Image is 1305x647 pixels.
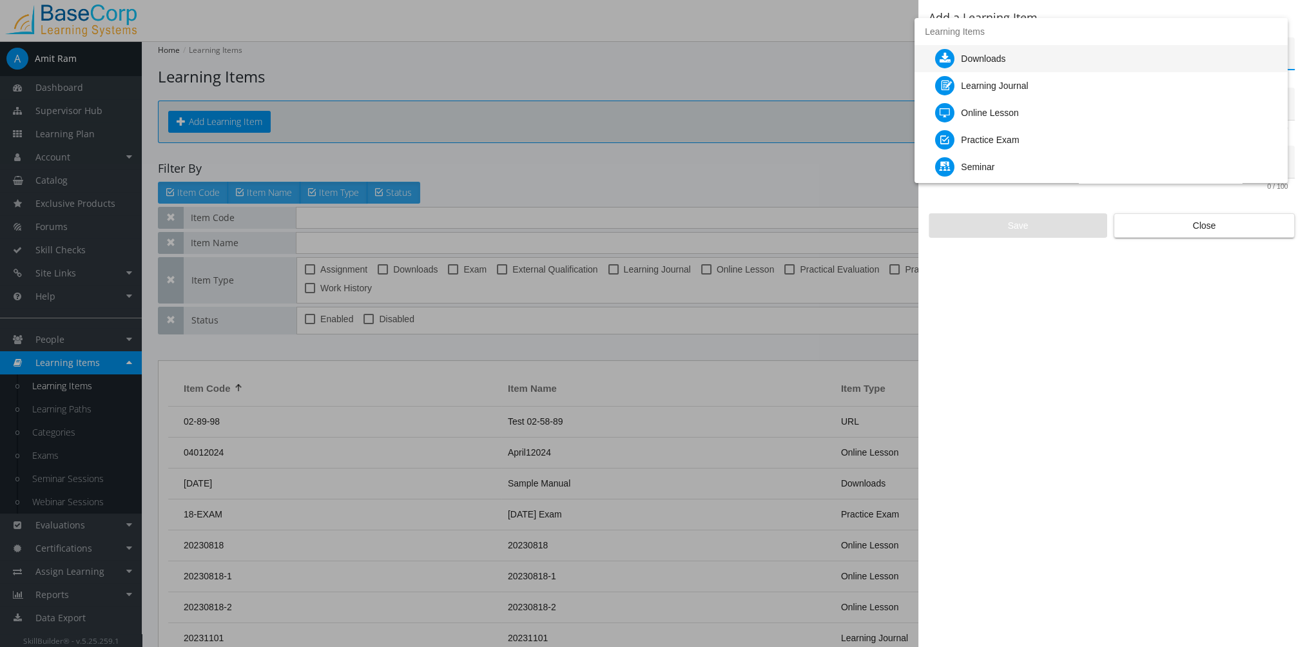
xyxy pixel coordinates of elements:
div: Learning Journal [961,72,1028,99]
div: Online Lesson [961,99,1019,126]
div: Downloads [961,45,1005,72]
div: Practice Exam [961,126,1019,153]
div: Survey [961,180,989,208]
div: Seminar [961,153,994,180]
span: Learning Items [914,18,1288,45]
